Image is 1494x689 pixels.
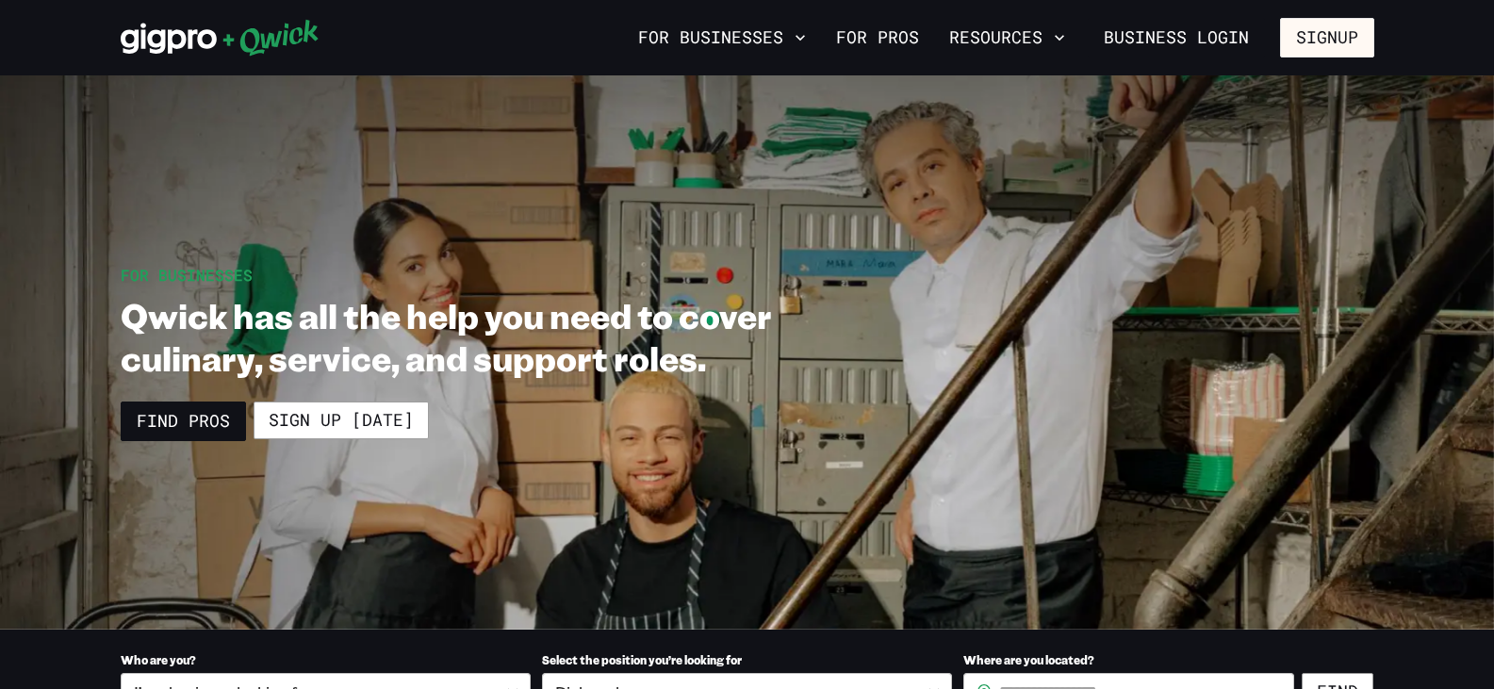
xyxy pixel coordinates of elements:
[254,402,429,439] a: Sign up [DATE]
[942,22,1073,54] button: Resources
[121,294,873,379] h1: Qwick has all the help you need to cover culinary, service, and support roles.
[1088,18,1265,57] a: Business Login
[121,652,196,667] span: Who are you?
[1280,18,1374,57] button: Signup
[829,22,927,54] a: For Pros
[542,652,742,667] span: Select the position you’re looking for
[121,265,253,285] span: For Businesses
[631,22,813,54] button: For Businesses
[963,652,1094,667] span: Where are you located?
[121,402,246,441] a: Find Pros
